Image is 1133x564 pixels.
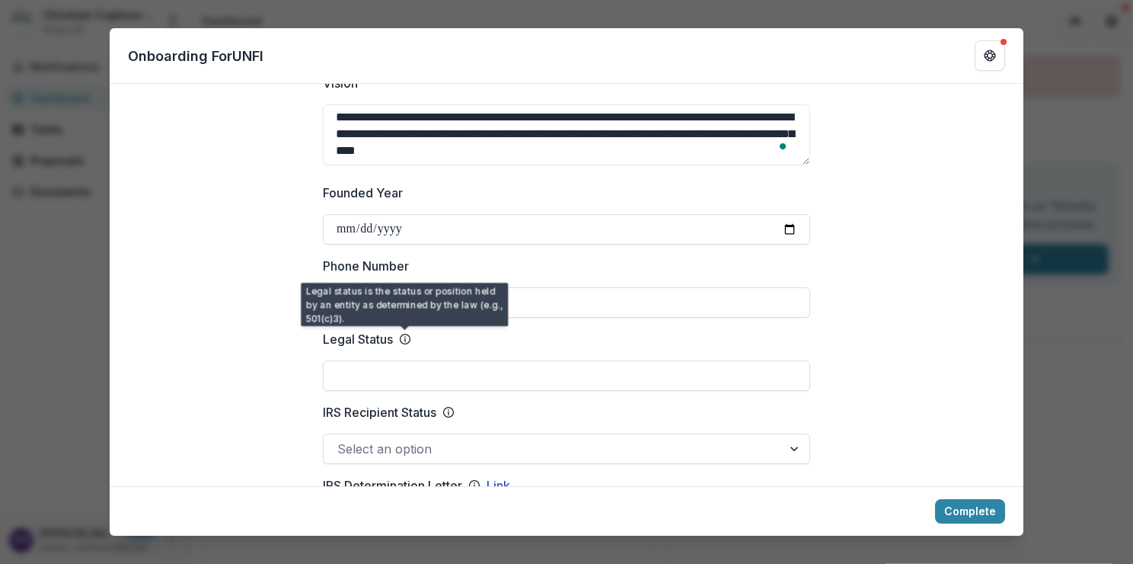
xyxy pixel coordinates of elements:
[323,330,393,348] p: Legal Status
[323,104,810,165] textarea: To enrich screen reader interactions, please activate Accessibility in Grammarly extension settings
[323,476,462,495] p: IRS Determination Letter
[323,403,436,421] p: IRS Recipient Status
[323,184,403,202] p: Founded Year
[323,257,409,275] p: Phone Number
[935,499,1005,524] button: Complete
[487,476,510,495] a: Link
[128,46,263,66] p: Onboarding For UNFI
[975,40,1005,71] button: Get Help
